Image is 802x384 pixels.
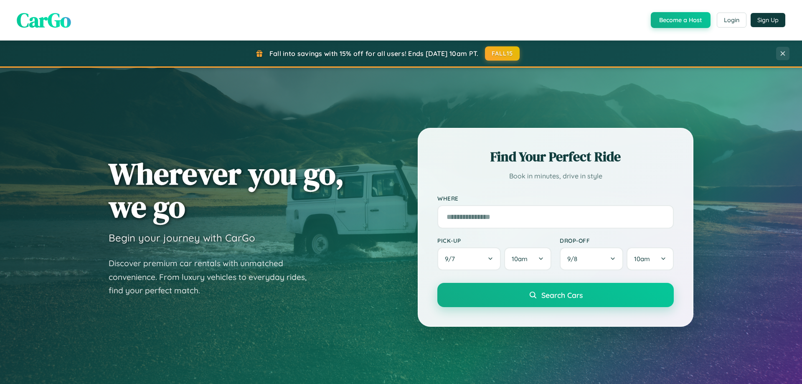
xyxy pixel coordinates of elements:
[560,247,623,270] button: 9/8
[541,290,583,300] span: Search Cars
[437,147,674,166] h2: Find Your Perfect Ride
[634,255,650,263] span: 10am
[109,157,344,223] h1: Wherever you go, we go
[437,170,674,182] p: Book in minutes, drive in style
[269,49,479,58] span: Fall into savings with 15% off for all users! Ends [DATE] 10am PT.
[17,6,71,34] span: CarGo
[109,257,317,298] p: Discover premium car rentals with unmatched convenience. From luxury vehicles to everyday rides, ...
[651,12,711,28] button: Become a Host
[512,255,528,263] span: 10am
[717,13,746,28] button: Login
[437,283,674,307] button: Search Cars
[437,247,501,270] button: 9/7
[627,247,674,270] button: 10am
[109,231,255,244] h3: Begin your journey with CarGo
[485,46,520,61] button: FALL15
[560,237,674,244] label: Drop-off
[504,247,551,270] button: 10am
[445,255,459,263] span: 9 / 7
[567,255,581,263] span: 9 / 8
[437,195,674,202] label: Where
[751,13,785,27] button: Sign Up
[437,237,551,244] label: Pick-up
